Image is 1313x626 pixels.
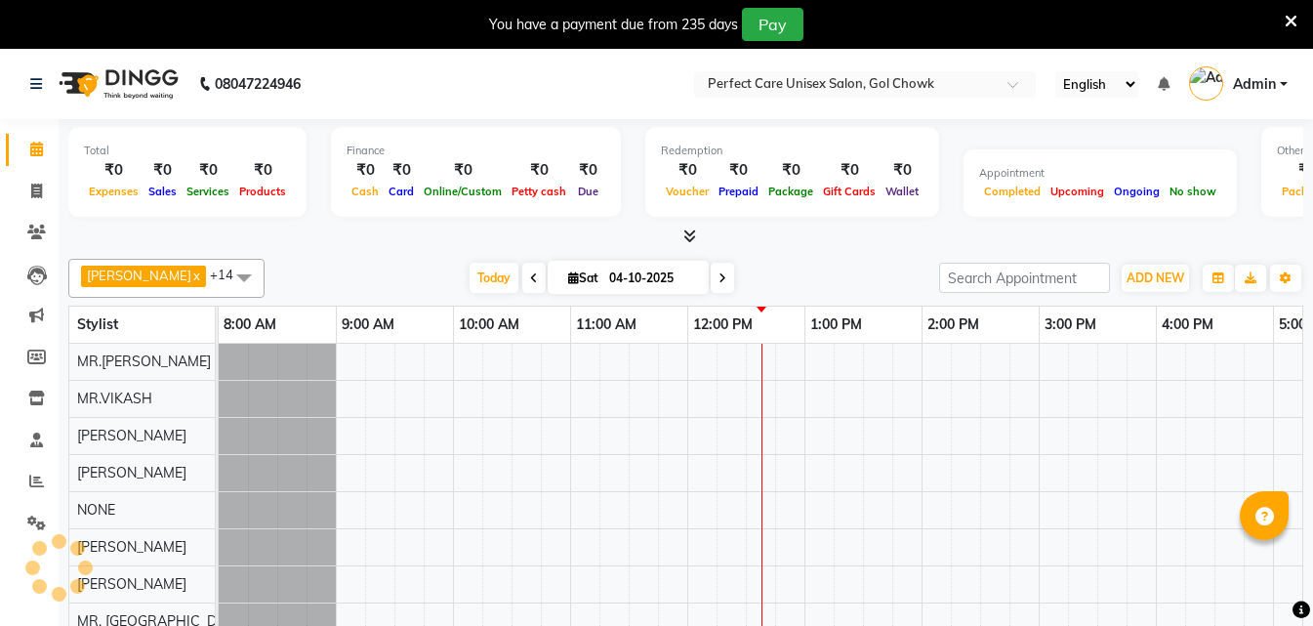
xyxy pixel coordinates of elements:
[182,185,234,198] span: Services
[571,159,605,182] div: ₹0
[77,390,152,407] span: MR.VIKASH
[979,185,1046,198] span: Completed
[979,165,1221,182] div: Appointment
[347,143,605,159] div: Finance
[1165,185,1221,198] span: No show
[182,159,234,182] div: ₹0
[714,185,763,198] span: Prepaid
[210,267,248,282] span: +14
[77,353,211,370] span: MR.[PERSON_NAME]
[507,159,571,182] div: ₹0
[603,264,701,293] input: 2025-10-04
[818,159,881,182] div: ₹0
[87,268,191,283] span: [PERSON_NAME]
[571,311,641,339] a: 11:00 AM
[77,315,118,333] span: Stylist
[191,268,200,283] a: x
[470,263,518,293] span: Today
[234,185,291,198] span: Products
[714,159,763,182] div: ₹0
[84,143,291,159] div: Total
[1127,271,1184,285] span: ADD NEW
[805,311,867,339] a: 1:00 PM
[881,159,923,182] div: ₹0
[507,185,571,198] span: Petty cash
[1189,66,1223,101] img: Admin
[84,185,144,198] span: Expenses
[50,57,184,111] img: logo
[573,185,603,198] span: Due
[923,311,984,339] a: 2:00 PM
[688,311,758,339] a: 12:00 PM
[763,185,818,198] span: Package
[563,271,603,285] span: Sat
[144,159,182,182] div: ₹0
[347,185,384,198] span: Cash
[661,185,714,198] span: Voucher
[1122,265,1189,292] button: ADD NEW
[77,575,186,593] span: [PERSON_NAME]
[1109,185,1165,198] span: Ongoing
[77,538,186,556] span: [PERSON_NAME]
[384,159,419,182] div: ₹0
[77,427,186,444] span: [PERSON_NAME]
[1046,185,1109,198] span: Upcoming
[763,159,818,182] div: ₹0
[818,185,881,198] span: Gift Cards
[419,159,507,182] div: ₹0
[77,501,115,519] span: NONE
[1233,74,1276,95] span: Admin
[144,185,182,198] span: Sales
[661,143,923,159] div: Redemption
[454,311,524,339] a: 10:00 AM
[215,57,301,111] b: 08047224946
[337,311,399,339] a: 9:00 AM
[742,8,803,41] button: Pay
[881,185,923,198] span: Wallet
[489,15,738,35] div: You have a payment due from 235 days
[661,159,714,182] div: ₹0
[77,464,186,481] span: [PERSON_NAME]
[419,185,507,198] span: Online/Custom
[219,311,281,339] a: 8:00 AM
[1157,311,1218,339] a: 4:00 PM
[84,159,144,182] div: ₹0
[1040,311,1101,339] a: 3:00 PM
[234,159,291,182] div: ₹0
[384,185,419,198] span: Card
[939,263,1110,293] input: Search Appointment
[347,159,384,182] div: ₹0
